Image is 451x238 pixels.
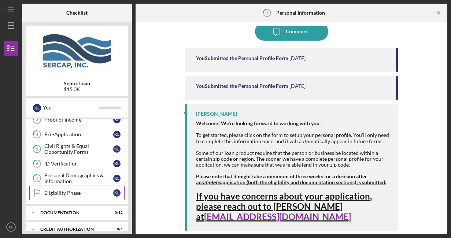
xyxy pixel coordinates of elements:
[196,173,386,185] strong: Please note that it might take a minimum of three weeks for a decision after a application (both ...
[36,132,38,137] tspan: 4
[29,171,125,186] a: 7Personal Demographics & InformationKL
[113,131,121,138] div: K L
[44,161,113,167] div: ID Verification
[44,143,113,155] div: Civil Rights & Equal Opportunity Forms
[196,83,288,89] div: You Submitted the Personal Profile Form
[44,117,113,123] div: Proof of Income
[196,55,288,61] div: You Submitted the Personal Profile Form
[196,191,372,222] span: If you have concerns about your application, please reach out to [PERSON_NAME] at
[29,186,125,200] a: Eligibility PhaseKL
[29,142,125,156] a: 5Civil Rights & Equal Opportunity FormsKL
[113,189,121,197] div: K L
[44,190,113,196] div: Eligibility Phase
[196,120,391,144] div: To get started, please click on the form to setup your personal profile. You'll only need to comp...
[113,175,121,182] div: K L
[113,160,121,167] div: K L
[64,81,90,86] b: Septic Loan
[4,220,18,234] button: KL
[66,10,88,16] b: Checklist
[40,227,104,231] div: CREDIT AUTHORIZATION
[196,111,237,117] div: [PERSON_NAME]
[36,176,38,181] tspan: 7
[40,211,104,215] div: Documentation
[29,127,125,142] a: 4Pre-ApplicationKL
[289,55,306,61] time: 2025-08-18 17:50
[64,86,90,92] div: $15.0K
[44,172,113,184] div: Personal Demographics & Information
[266,10,268,15] tspan: 1
[36,147,38,152] tspan: 5
[286,22,308,41] div: Comment
[196,150,391,168] div: Some of our loan product require that the person or business be located within a certain zip code...
[26,29,128,73] img: Product logo
[110,211,123,215] div: 0 / 12
[36,118,38,122] tspan: 3
[110,227,123,231] div: 0 / 1
[255,22,328,41] button: Comment
[36,161,38,166] tspan: 6
[29,112,125,127] a: 3Proof of IncomeKL
[199,179,220,185] em: complete
[9,225,13,229] text: KL
[43,101,99,114] div: You
[196,120,321,126] strong: Welcome! We're looking forward to working with you.
[113,116,121,123] div: K L
[29,156,125,171] a: 6ID VerificationKL
[113,145,121,153] div: K L
[33,104,41,112] div: K L
[204,211,351,222] a: [EMAIL_ADDRESS][DOMAIN_NAME]
[276,10,325,16] b: Personal Information
[44,131,113,137] div: Pre-Application
[289,83,306,89] time: 2025-08-18 14:19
